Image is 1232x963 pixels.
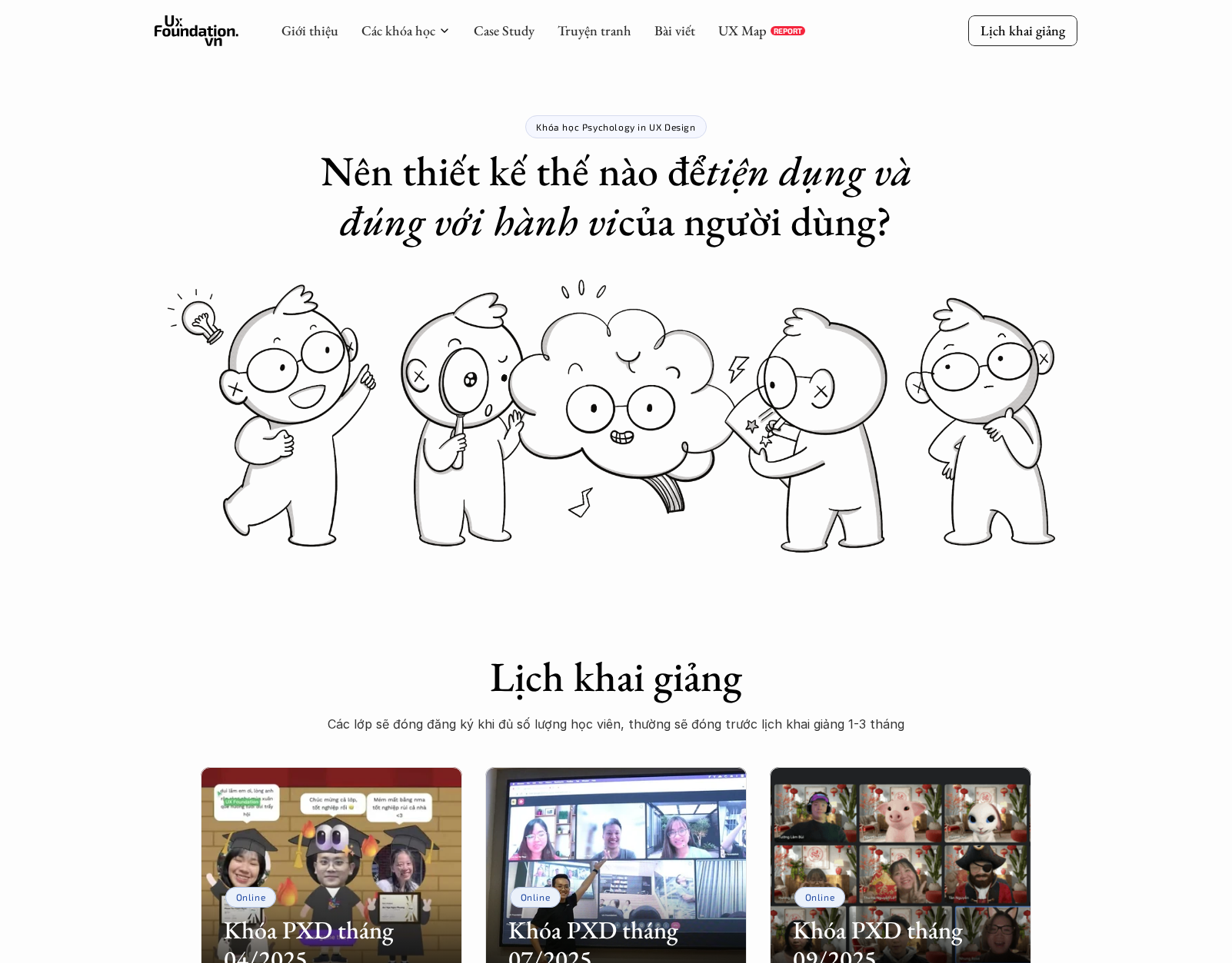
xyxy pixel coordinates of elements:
a: UX Map [718,22,767,39]
p: REPORT [774,26,802,35]
a: Case Study [474,22,534,39]
h1: Lịch khai giảng [308,652,924,702]
a: Các khóa học [361,22,435,39]
a: Bài viết [654,22,695,39]
p: Online [521,892,551,902]
p: Online [236,892,266,902]
p: Lịch khai giảng [981,22,1065,39]
a: Lịch khai giảng [968,15,1077,45]
p: Khóa học Psychology in UX Design [536,121,695,132]
a: Giới thiệu [281,22,338,39]
h1: Nên thiết kế thế nào để của người dùng? [308,146,924,246]
p: Các lớp sẽ đóng đăng ký khi đủ số lượng học viên, thường sẽ đóng trước lịch khai giảng 1-3 tháng [308,712,924,736]
a: Truyện tranh [558,22,631,39]
p: Online [805,892,835,902]
em: tiện dụng và đúng với hành vi [340,144,921,247]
